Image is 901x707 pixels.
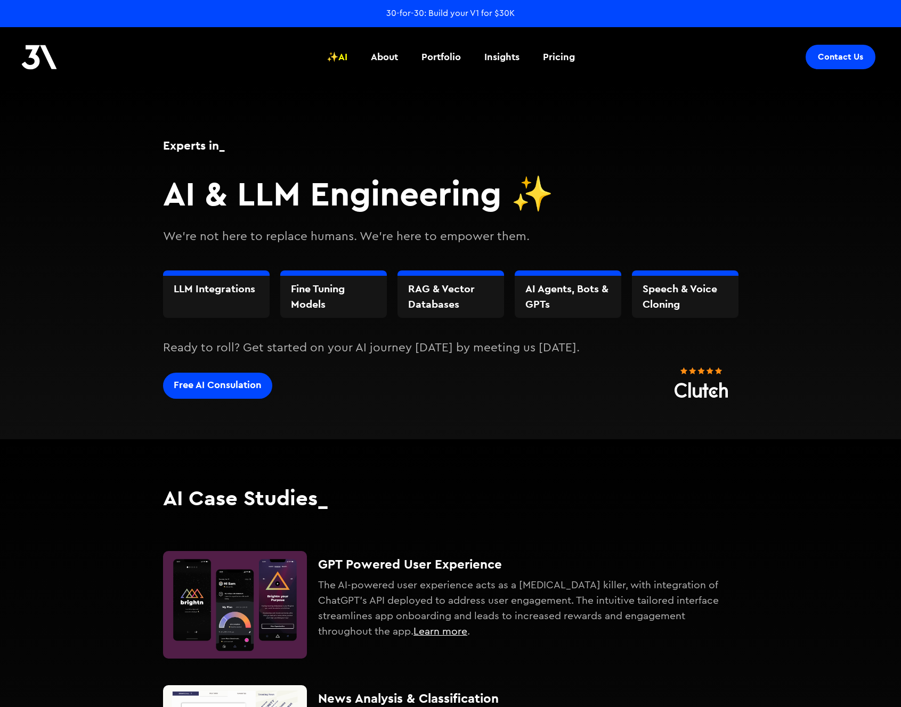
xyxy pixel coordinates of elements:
[371,50,398,64] div: About
[174,281,259,297] a: LLM Integrations
[163,173,738,214] h2: AI & LLM Engineering ✨
[163,137,738,154] h1: Experts in_
[806,45,875,69] a: Contact Us
[408,281,493,313] a: RAG & Vector Databases
[318,556,738,572] h3: GPT Powered User Experience
[525,281,611,313] a: AI Agents, Bots & GPTs
[364,37,404,77] a: About
[478,37,526,77] a: Insights
[327,50,347,64] div: ✨AI
[318,578,738,639] p: The AI-powered user experience acts as a [MEDICAL_DATA] killer, with integration of ChatGPT's API...
[386,7,515,19] a: 30-for-30: Build your V1 for $30K
[484,50,520,64] div: Insights
[163,228,738,246] p: We're not here to replace humans. We're here to empower them.
[421,50,461,64] div: Portfolio
[320,37,354,77] a: ✨AI
[174,378,262,392] div: Free AI Consulation
[413,626,467,637] a: Learn more
[163,339,738,357] p: Ready to roll? Get started on your AI journey [DATE] by meeting us [DATE].
[291,281,376,313] a: Fine Tuning Models
[318,690,738,706] h3: News Analysis & Classification
[163,485,738,511] h4: AI Case Studies_
[643,281,728,313] a: Speech & Voice Cloning
[543,50,575,64] div: Pricing
[163,373,272,399] a: Free AI Consulation
[415,37,467,77] a: Portfolio
[818,52,863,62] div: Contact Us
[537,37,581,77] a: Pricing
